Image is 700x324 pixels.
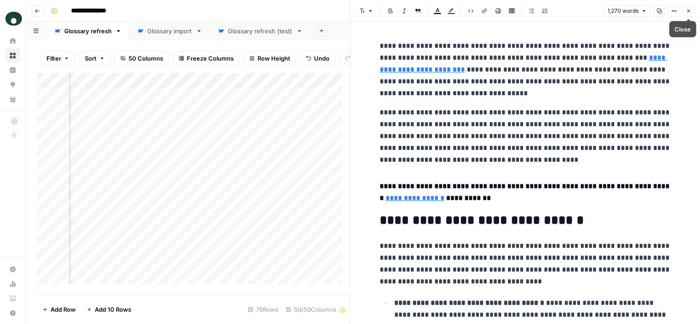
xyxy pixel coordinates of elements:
[41,51,75,66] button: Filter
[257,54,290,63] span: Row Height
[173,51,240,66] button: Freeze Columns
[64,26,112,36] div: Glossary refresh
[5,77,20,92] a: Opportunities
[314,54,329,63] span: Undo
[187,54,234,63] span: Freeze Columns
[5,92,20,107] a: Your Data
[5,34,20,48] a: Home
[46,22,129,40] a: Glossary refresh
[95,305,131,314] span: Add 10 Rows
[129,22,210,40] a: Glossary import
[5,7,20,30] button: Workspace: Oyster
[5,262,20,277] a: Settings
[5,291,20,306] a: Learning Hub
[282,302,350,317] div: 50/50 Columns
[46,54,61,63] span: Filter
[5,63,20,77] a: Insights
[129,54,163,63] span: 50 Columns
[5,10,22,27] img: Oyster Logo
[147,26,192,36] div: Glossary import
[81,302,137,317] button: Add 10 Rows
[5,306,20,320] button: Help + Support
[607,7,638,15] span: 1,270 words
[37,302,81,317] button: Add Row
[228,26,293,36] div: Glossary refresh (test)
[5,277,20,291] a: Usage
[51,305,76,314] span: Add Row
[5,48,20,63] a: Browse
[300,51,335,66] button: Undo
[243,51,296,66] button: Row Height
[210,22,310,40] a: Glossary refresh (test)
[114,51,169,66] button: 50 Columns
[603,5,651,17] button: 1,270 words
[244,302,282,317] div: 76 Rows
[79,51,111,66] button: Sort
[85,54,97,63] span: Sort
